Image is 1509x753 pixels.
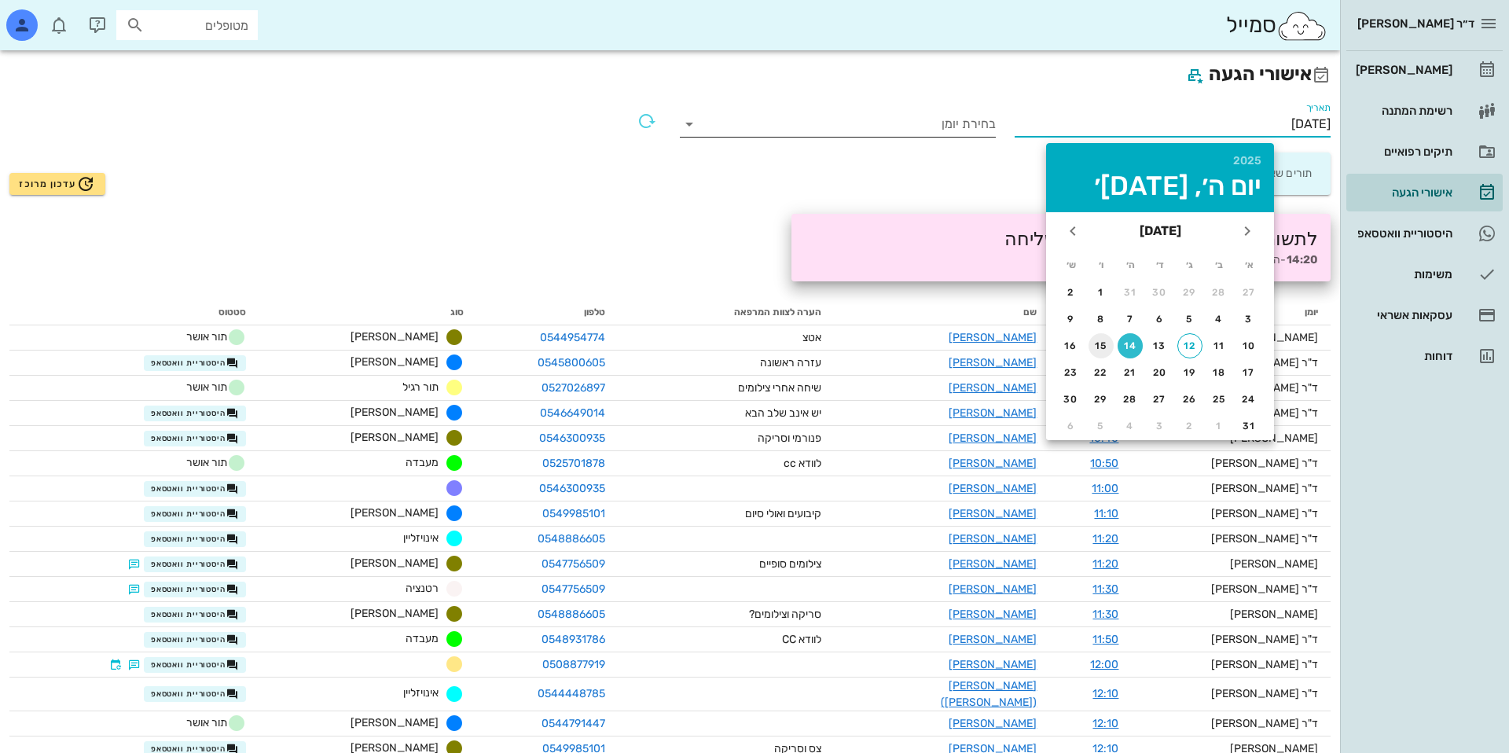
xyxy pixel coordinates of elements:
span: מעבדה [406,632,439,645]
button: 18 [1206,360,1232,385]
button: 4 [1206,307,1232,332]
div: לוודא CC [703,631,821,648]
button: 27 [1236,280,1261,305]
th: ש׳ [1057,252,1085,278]
span: [PERSON_NAME] [351,716,439,729]
a: 0547756509 [542,557,605,571]
strong: 14:20 [1287,253,1319,266]
button: 25 [1206,387,1232,412]
a: [PERSON_NAME] [949,406,1037,420]
span: טלפון [584,307,605,318]
div: משימות [1353,268,1452,281]
span: יומן [1305,307,1318,318]
span: עדכון מרוכז [19,174,95,193]
a: [PERSON_NAME] [949,557,1037,571]
span: היסטוריית וואטסאפ [151,688,239,700]
div: 7 [1118,314,1143,325]
a: [PERSON_NAME] [949,608,1037,621]
a: [PERSON_NAME] [949,582,1037,596]
a: 0544791447 [542,717,605,730]
div: 2 [1059,287,1084,298]
div: 10 [1236,340,1261,351]
a: [PERSON_NAME] [949,482,1037,495]
div: יש אינב שלב הבא [703,405,821,421]
a: רשימת המתנה [1346,92,1503,130]
th: טלפון [476,300,618,325]
div: 3 [1236,314,1261,325]
div: עסקאות אשראי [1353,309,1452,321]
div: 28 [1206,287,1232,298]
div: 22 [1089,367,1114,378]
span: תור אושר [186,378,246,397]
button: 1 [1089,280,1114,305]
th: ה׳ [1116,252,1144,278]
a: 0544448785 [538,687,605,700]
button: 17 [1236,360,1261,385]
button: 28 [1206,280,1232,305]
div: ד"ר [PERSON_NAME] [1144,531,1318,547]
th: שם [834,300,1050,325]
div: 5 [1177,314,1202,325]
button: 10 [1236,333,1261,358]
div: יום ה׳, [DATE]׳ [1059,173,1261,200]
button: היסטוריית וואטסאפ [144,406,246,421]
a: דוחות [1346,337,1503,375]
a: [PERSON_NAME] [949,457,1037,470]
button: 2 [1177,413,1202,439]
span: [PERSON_NAME] [351,330,439,343]
a: [PERSON_NAME] [949,633,1037,646]
span: תג [46,13,56,22]
a: [PERSON_NAME] [949,356,1037,369]
button: היסטוריית וואטסאפ [144,481,246,497]
a: 11:20 [1092,532,1118,545]
div: 4 [1118,421,1143,432]
div: 20 [1147,367,1173,378]
button: 29 [1177,280,1202,305]
div: 3 [1147,421,1173,432]
button: 9 [1059,307,1084,332]
button: 24 [1236,387,1261,412]
button: 8 [1089,307,1114,332]
button: 13 [1147,333,1173,358]
button: 27 [1147,387,1173,412]
div: היסטוריית וואטסאפ [1353,227,1452,240]
div: בחירת יומן [680,112,996,137]
a: 12:00 [1090,658,1118,671]
span: סוג [450,307,464,318]
div: 6 [1059,421,1084,432]
button: 26 [1177,387,1202,412]
a: 0548886605 [538,532,605,545]
a: עסקאות אשראי [1346,296,1503,334]
span: [PERSON_NAME] [351,431,439,444]
span: שם [1023,307,1037,318]
span: מעבדה [406,456,439,469]
div: 30 [1147,287,1173,298]
th: ד׳ [1146,252,1174,278]
th: ו׳ [1087,252,1115,278]
a: [PERSON_NAME] [949,658,1037,671]
span: היסטוריית וואטסאפ [151,533,239,545]
div: ד"ר [PERSON_NAME] [1144,581,1318,597]
span: היסטוריית וואטסאפ [151,634,239,646]
button: היסטוריית וואטסאפ [144,556,246,572]
span: היסטוריית וואטסאפ [151,432,239,445]
div: ד"ר [PERSON_NAME] [1144,631,1318,648]
span: [PERSON_NAME] [351,556,439,570]
div: 11 [1206,340,1232,351]
a: תיקים רפואיים [1346,133,1503,171]
span: סטטוס [218,307,246,318]
div: 24 [1236,394,1261,405]
button: 30 [1147,280,1173,305]
span: [PERSON_NAME] [351,355,439,369]
a: [PERSON_NAME] [949,432,1037,445]
span: אינויזליין [403,531,439,545]
div: 25 [1206,394,1232,405]
button: 2 [1059,280,1084,305]
button: 6 [1059,413,1084,439]
div: 1 [1206,421,1232,432]
button: היסטוריית וואטסאפ [144,686,246,702]
th: סטטוס [9,300,259,325]
div: 31 [1118,287,1143,298]
div: סמייל [1226,9,1327,42]
div: 18 [1206,367,1232,378]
